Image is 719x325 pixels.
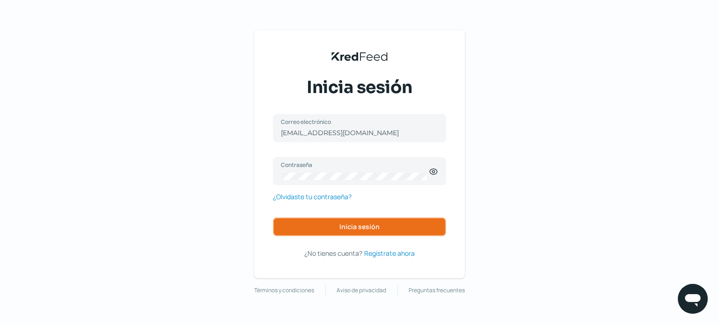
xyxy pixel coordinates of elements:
label: Correo electrónico [281,118,429,126]
a: Regístrate ahora [364,247,415,259]
a: Aviso de privacidad [337,285,386,296]
label: Contraseña [281,161,429,169]
span: Inicia sesión [307,76,412,99]
span: ¿No tienes cuenta? [304,249,362,258]
button: Inicia sesión [273,217,446,236]
img: chatIcon [683,289,702,308]
a: Preguntas frecuentes [409,285,465,296]
a: ¿Olvidaste tu contraseña? [273,191,352,202]
a: Términos y condiciones [254,285,314,296]
span: Inicia sesión [339,224,380,230]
